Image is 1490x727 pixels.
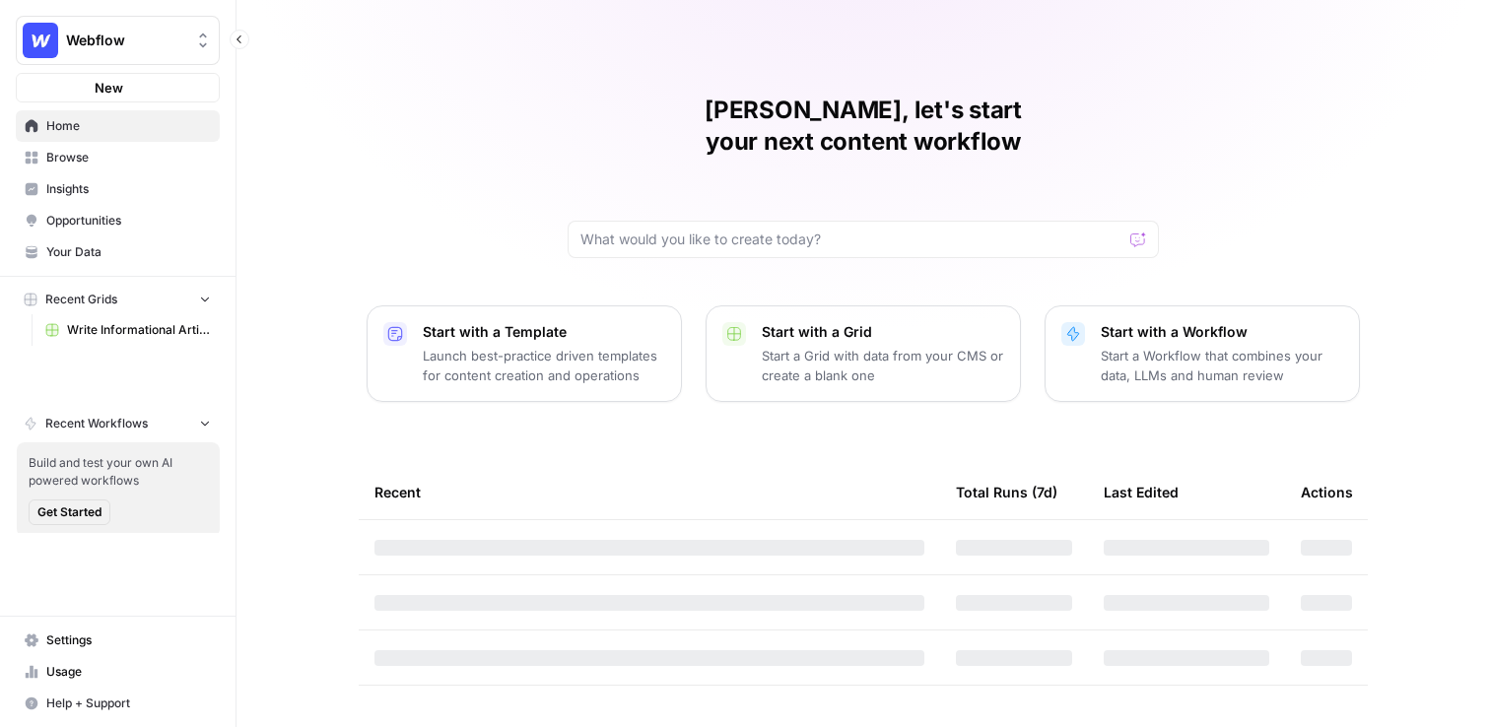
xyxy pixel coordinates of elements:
span: Browse [46,149,211,166]
a: Opportunities [16,205,220,236]
p: Start a Workflow that combines your data, LLMs and human review [1101,346,1343,385]
p: Start a Grid with data from your CMS or create a blank one [762,346,1004,385]
button: Start with a GridStart a Grid with data from your CMS or create a blank one [706,305,1021,402]
span: Settings [46,631,211,649]
div: Total Runs (7d) [956,465,1057,519]
a: Settings [16,625,220,656]
div: Actions [1301,465,1353,519]
span: Help + Support [46,694,211,712]
button: Workspace: Webflow [16,16,220,65]
a: Insights [16,173,220,205]
span: Opportunities [46,212,211,230]
p: Start with a Workflow [1101,322,1343,342]
a: Your Data [16,236,220,268]
h1: [PERSON_NAME], let's start your next content workflow [568,95,1159,158]
span: Webflow [66,31,185,50]
span: Get Started [37,503,102,521]
div: Recent [374,465,924,519]
span: Insights [46,180,211,198]
button: Start with a TemplateLaunch best-practice driven templates for content creation and operations [367,305,682,402]
button: Recent Workflows [16,409,220,438]
img: Webflow Logo [23,23,58,58]
span: Home [46,117,211,135]
input: What would you like to create today? [580,230,1122,249]
button: Start with a WorkflowStart a Workflow that combines your data, LLMs and human review [1045,305,1360,402]
span: Usage [46,663,211,681]
div: Last Edited [1104,465,1179,519]
a: Browse [16,142,220,173]
span: Recent Grids [45,291,117,308]
a: Write Informational Article (2) [36,314,220,346]
span: Recent Workflows [45,415,148,432]
span: Build and test your own AI powered workflows [29,454,208,490]
a: Home [16,110,220,142]
p: Launch best-practice driven templates for content creation and operations [423,346,665,385]
span: Write Informational Article (2) [67,321,211,339]
span: New [95,78,123,98]
p: Start with a Grid [762,322,1004,342]
p: Start with a Template [423,322,665,342]
span: Your Data [46,243,211,261]
button: Get Started [29,499,110,525]
button: Recent Grids [16,285,220,314]
a: Usage [16,656,220,688]
button: Help + Support [16,688,220,719]
button: New [16,73,220,102]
